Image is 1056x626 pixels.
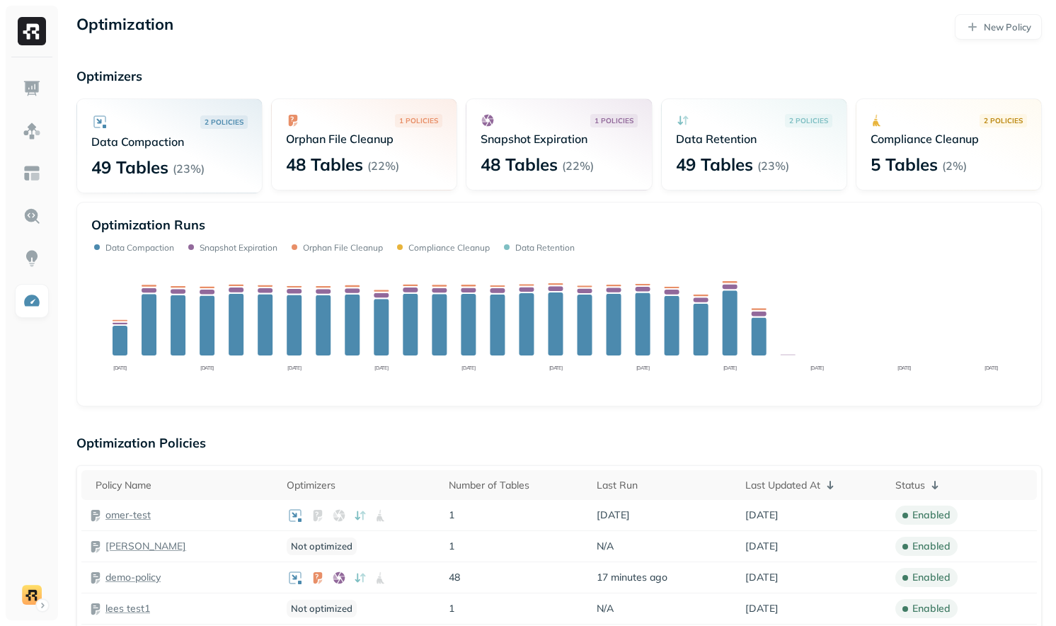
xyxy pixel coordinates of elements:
[18,17,46,45] img: Ryft
[113,365,127,371] tspan: [DATE]
[895,477,1030,494] div: Status
[757,159,789,173] p: ( 23% )
[745,602,779,615] span: [DATE]
[399,115,438,126] p: 1 POLICIES
[942,159,967,173] p: ( 2% )
[287,479,435,492] div: Optimizers
[676,132,832,146] p: Data Retention
[23,207,41,225] img: Query Explorer
[303,242,383,253] p: Orphan File Cleanup
[287,600,357,618] p: Not optimized
[636,365,650,371] tspan: [DATE]
[723,365,737,371] tspan: [DATE]
[105,508,151,522] a: omer-test
[871,132,1027,146] p: Compliance Cleanup
[912,508,951,522] p: enabled
[549,365,563,371] tspan: [DATE]
[286,153,363,176] p: 48 Tables
[96,479,272,492] div: Policy Name
[374,365,388,371] tspan: [DATE]
[91,135,248,149] p: Data Compaction
[597,602,614,615] span: N/A
[985,365,998,371] tspan: [DATE]
[481,132,637,146] p: Snapshot Expiration
[367,159,399,173] p: ( 22% )
[76,435,1042,451] p: Optimization Policies
[22,585,42,605] img: demo
[597,540,614,553] span: N/A
[205,117,243,127] p: 2 POLICIES
[595,115,633,126] p: 1 POLICIES
[200,242,277,253] p: Snapshot Expiration
[912,540,951,553] p: enabled
[481,153,558,176] p: 48 Tables
[984,21,1031,34] p: New Policy
[897,365,911,371] tspan: [DATE]
[173,161,205,176] p: ( 23% )
[23,122,41,140] img: Assets
[23,249,41,268] img: Insights
[105,571,161,584] a: demo-policy
[912,571,951,584] p: enabled
[200,365,214,371] tspan: [DATE]
[76,14,173,40] p: Optimization
[745,508,779,522] span: [DATE]
[789,115,828,126] p: 2 POLICIES
[287,365,301,371] tspan: [DATE]
[449,479,583,492] div: Number of Tables
[286,132,442,146] p: Orphan File Cleanup
[745,571,779,584] span: [DATE]
[105,242,174,253] p: Data Compaction
[23,79,41,98] img: Dashboard
[745,477,881,494] div: Last Updated At
[745,540,779,553] span: [DATE]
[597,508,630,522] span: [DATE]
[912,602,951,615] p: enabled
[984,115,1023,126] p: 2 POLICIES
[871,153,938,176] p: 5 Tables
[449,571,583,584] p: 48
[597,571,667,584] span: 17 minutes ago
[515,242,575,253] p: Data Retention
[287,537,357,555] p: Not optimized
[408,242,490,253] p: Compliance Cleanup
[23,292,41,310] img: Optimization
[461,365,475,371] tspan: [DATE]
[955,14,1042,40] a: New Policy
[676,153,753,176] p: 49 Tables
[91,217,205,233] p: Optimization Runs
[449,602,583,615] p: 1
[810,365,824,371] tspan: [DATE]
[562,159,594,173] p: ( 22% )
[105,602,150,615] a: lees test1
[23,164,41,183] img: Asset Explorer
[449,508,583,522] p: 1
[76,68,1042,84] p: Optimizers
[449,540,583,553] p: 1
[105,540,186,553] a: [PERSON_NAME]
[91,156,168,178] p: 49 Tables
[597,479,731,492] div: Last Run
